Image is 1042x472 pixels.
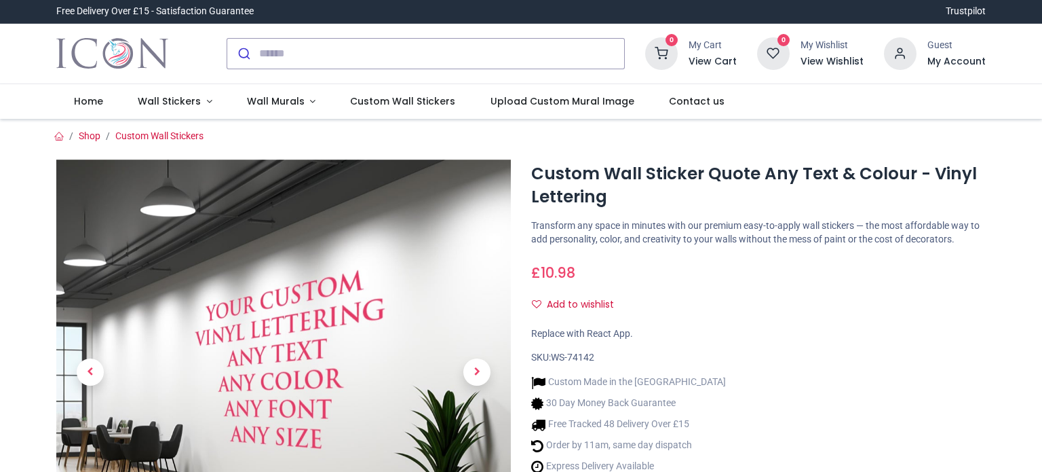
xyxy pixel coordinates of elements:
[227,39,259,69] button: Submit
[645,47,678,58] a: 0
[490,94,634,108] span: Upload Custom Mural Image
[927,55,986,69] a: My Account
[689,55,737,69] a: View Cart
[531,293,625,316] button: Add to wishlistAdd to wishlist
[541,263,575,283] span: 10.98
[777,34,790,47] sup: 0
[350,94,455,108] span: Custom Wall Stickers
[531,219,986,246] p: Transform any space in minutes with our premium easy-to-apply wall stickers — the most affordable...
[665,34,678,47] sup: 0
[531,162,986,209] h1: Custom Wall Sticker Quote Any Text & Colour - Vinyl Lettering
[757,47,790,58] a: 0
[800,55,864,69] a: View Wishlist
[79,130,100,141] a: Shop
[532,299,541,309] i: Add to wishlist
[77,359,104,386] span: Previous
[56,5,254,18] div: Free Delivery Over £15 - Satisfaction Guarantee
[531,327,986,341] div: Replace with React App.
[531,439,726,453] li: Order by 11am, same day dispatch
[946,5,986,18] a: Trustpilot
[115,130,204,141] a: Custom Wall Stickers
[531,351,986,365] div: SKU:
[56,35,168,73] img: Icon Wall Stickers
[463,359,490,386] span: Next
[56,35,168,73] a: Logo of Icon Wall Stickers
[531,397,726,411] li: 30 Day Money Back Guarantee
[689,39,737,52] div: My Cart
[138,94,201,108] span: Wall Stickers
[531,263,575,283] span: £
[669,94,725,108] span: Contact us
[229,84,333,120] a: Wall Murals
[531,376,726,390] li: Custom Made in the [GEOGRAPHIC_DATA]
[551,352,594,363] span: WS-74142
[531,418,726,432] li: Free Tracked 48 Delivery Over £15
[74,94,103,108] span: Home
[927,39,986,52] div: Guest
[120,84,229,120] a: Wall Stickers
[800,39,864,52] div: My Wishlist
[247,94,305,108] span: Wall Murals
